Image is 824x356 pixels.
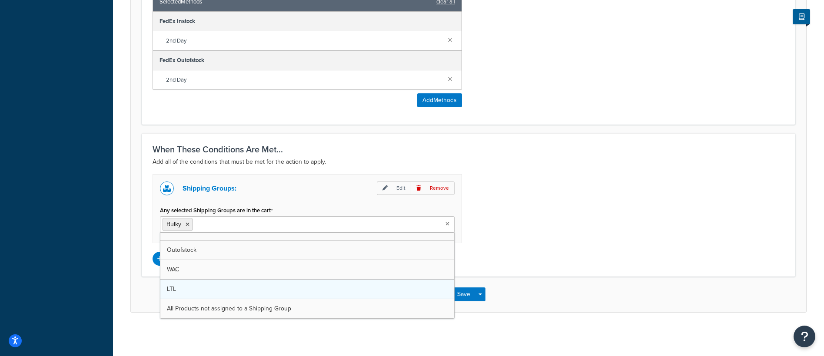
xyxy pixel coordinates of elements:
[166,35,441,47] span: 2nd Day
[160,241,454,260] a: Outofstock
[417,93,462,107] button: AddMethods
[160,299,454,318] a: All Products not assigned to a Shipping Group
[160,207,273,214] label: Any selected Shipping Groups are in the cart
[794,326,815,347] button: Open Resource Center
[167,226,186,235] span: Instock
[160,280,454,299] a: LTL
[167,304,291,313] span: All Products not assigned to a Shipping Group
[153,145,784,154] h3: When These Conditions Are Met...
[153,157,784,167] p: Add all of the conditions that must be met for the action to apply.
[793,9,810,24] button: Show Help Docs
[452,287,475,301] button: Save
[167,245,196,254] span: Outofstock
[411,181,455,195] p: Remove
[167,265,179,274] span: WAC
[377,181,411,195] p: Edit
[153,12,462,31] div: FedEx Instock
[153,51,462,70] div: FedEx Outofstock
[166,220,181,229] span: Bulky
[160,260,454,279] a: WAC
[183,182,236,194] p: Shipping Groups:
[167,284,176,293] span: LTL
[166,74,441,86] span: 2nd Day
